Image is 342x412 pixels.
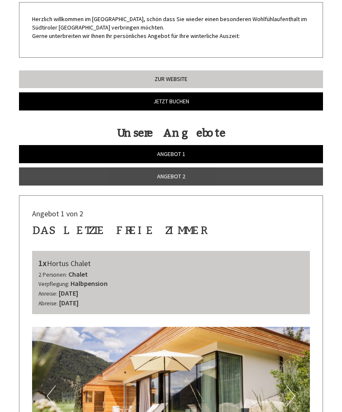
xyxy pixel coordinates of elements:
p: Herzlich willkommen im [GEOGRAPHIC_DATA], schön dass Sie wieder einen besonderen Wohlfühlaufentha... [32,15,310,40]
span: Angebot 1 [157,150,185,158]
small: Anreise: [38,290,57,297]
small: Verpflegung: [38,280,69,288]
b: [DATE] [59,289,78,297]
small: 2 Personen: [38,271,67,278]
div: Das letzte freie Zimmer [32,223,204,238]
b: Chalet [68,270,88,278]
a: Jetzt buchen [19,92,323,110]
span: Angebot 2 [157,172,185,180]
small: Abreise: [38,300,58,307]
span: Angebot 1 von 2 [32,209,83,218]
b: Halbpension [71,279,108,288]
button: Previous [47,385,56,407]
button: Next [286,385,295,407]
b: 1x [38,258,47,268]
div: Unsere Angebote [19,125,323,141]
a: Zur Website [19,70,323,88]
div: Hortus Chalet [38,257,304,269]
b: [DATE] [59,299,79,307]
